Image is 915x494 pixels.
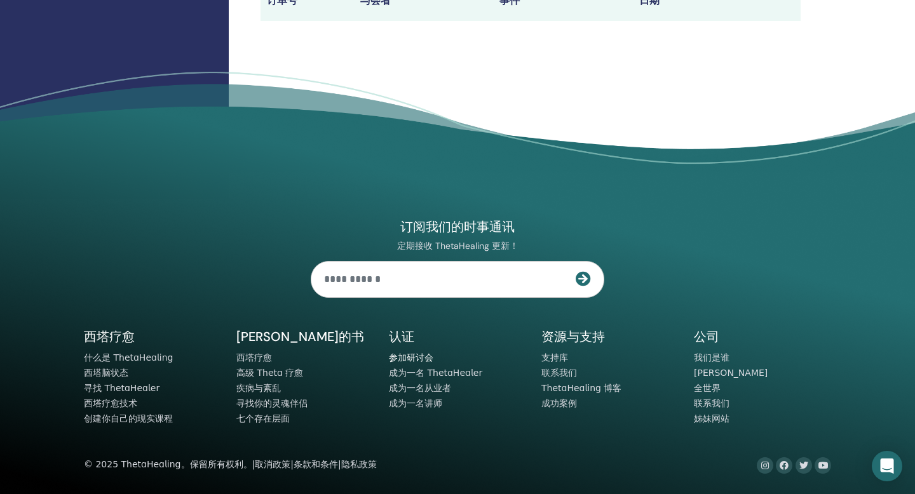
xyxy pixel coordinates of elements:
a: 我们是谁 [694,352,729,363]
font: © 2025 ThetaHealing。保留所有权利。| [84,459,255,469]
font: [PERSON_NAME]的书 [236,328,364,345]
a: 联系我们 [541,368,577,378]
div: Open Intercom Messenger [872,451,902,481]
a: 西塔脑状态 [84,368,128,378]
a: 成功案例 [541,398,577,408]
font: 公司 [694,328,719,345]
font: 认证 [389,328,414,345]
a: 条款和条件 [294,459,338,469]
a: [PERSON_NAME] [694,368,768,378]
a: 高级 Theta 疗愈 [236,368,303,378]
a: 寻找 ThetaHealer [84,383,159,393]
a: 支持库 [541,352,568,363]
a: 联系我们 [694,398,729,408]
a: 成为一名 ThetaHealer [389,368,482,378]
a: 西塔疗愈技术 [84,398,137,408]
a: 疾病与紊乱 [236,383,281,393]
font: 订阅我们的时事通讯 [400,218,515,235]
a: 寻找你的灵魂伴侣 [236,398,308,408]
a: 隐私政策 [341,459,377,469]
font: | [338,459,341,469]
a: 参加研讨会 [389,352,433,363]
font: | [290,459,294,469]
a: 创建你自己的现实课程 [84,413,173,424]
font: 资源与支持 [541,328,605,345]
font: 定期接收 ThetaHealing 更新！ [397,240,518,251]
a: 七个存在层面 [236,413,290,424]
font: 西塔疗愈 [84,328,135,345]
a: 成为一名从业者 [389,383,451,393]
a: 成为一名讲师 [389,398,442,408]
a: 全世界 [694,383,721,393]
a: 西塔疗愈 [236,352,272,363]
a: 姊妹网站 [694,413,729,424]
a: ThetaHealing 博客 [541,383,621,393]
a: 什么是 ThetaHealing [84,352,173,363]
a: 取消政策 [255,459,290,469]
